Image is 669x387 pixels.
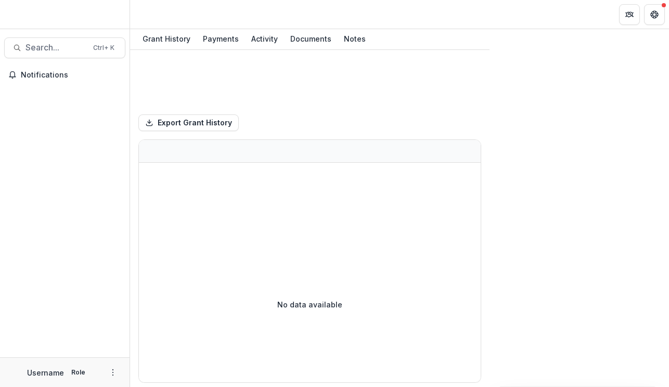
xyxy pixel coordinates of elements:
[91,42,117,54] div: Ctrl + K
[68,368,88,377] p: Role
[644,4,665,25] button: Get Help
[277,299,342,310] p: No data available
[286,31,336,46] div: Documents
[27,367,64,378] p: Username
[247,29,282,49] a: Activity
[21,71,121,80] span: Notifications
[138,29,195,49] a: Grant History
[340,31,370,46] div: Notes
[138,31,195,46] div: Grant History
[286,29,336,49] a: Documents
[138,114,239,131] button: Export Grant History
[25,43,87,53] span: Search...
[199,31,243,46] div: Payments
[619,4,640,25] button: Partners
[247,31,282,46] div: Activity
[107,366,119,379] button: More
[340,29,370,49] a: Notes
[4,37,125,58] button: Search...
[199,29,243,49] a: Payments
[4,67,125,83] button: Notifications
